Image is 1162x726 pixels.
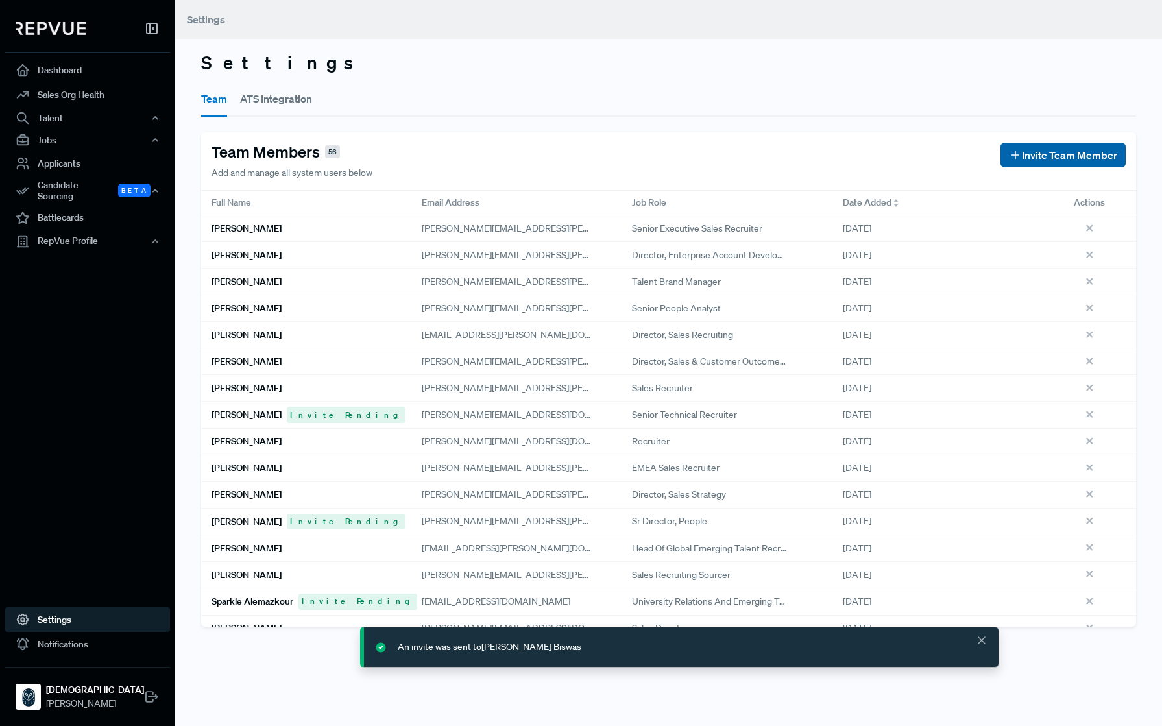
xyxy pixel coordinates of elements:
[212,516,282,527] h6: [PERSON_NAME]
[212,356,282,367] h6: [PERSON_NAME]
[632,542,788,555] span: Head of Global Emerging Talent Recruiting & Programs
[118,184,151,197] span: Beta
[5,206,170,230] a: Battlecards
[212,303,282,314] h6: [PERSON_NAME]
[632,248,788,262] span: Director, Enterprise Account Development
[212,489,282,500] h6: [PERSON_NAME]
[422,542,640,554] span: [EMAIL_ADDRESS][PERSON_NAME][DOMAIN_NAME]
[1022,147,1117,163] span: Invite Team Member
[201,80,227,117] button: Team
[422,302,710,314] span: [PERSON_NAME][EMAIL_ADDRESS][PERSON_NAME][DOMAIN_NAME]
[212,166,372,180] p: Add and manage all system users below
[212,383,282,394] h6: [PERSON_NAME]
[5,176,170,206] div: Candidate Sourcing
[212,330,282,341] h6: [PERSON_NAME]
[5,82,170,107] a: Sales Org Health
[1074,196,1105,210] span: Actions
[5,129,170,151] button: Jobs
[5,107,170,129] div: Talent
[832,616,1043,642] div: [DATE]
[632,328,733,342] span: Director, Sales Recruiting
[18,686,39,707] img: Samsara
[632,622,688,635] span: Sales Director
[212,543,282,554] h6: [PERSON_NAME]
[298,594,417,609] span: Invite Pending
[325,145,340,159] span: 56
[632,461,720,475] span: EMEA Sales Recruiter
[5,58,170,82] a: Dashboard
[212,596,293,607] h6: Sparkle Alemazkour
[632,381,693,395] span: Sales Recruiter
[832,348,1043,375] div: [DATE]
[5,230,170,252] button: RepVue Profile
[212,623,282,634] h6: [PERSON_NAME]
[632,488,726,502] span: Director, Sales Strategy
[212,223,282,234] h6: [PERSON_NAME]
[632,514,707,528] span: Sr Director, People
[632,302,721,315] span: Senior People Analyst
[832,455,1043,482] div: [DATE]
[422,249,710,261] span: [PERSON_NAME][EMAIL_ADDRESS][PERSON_NAME][DOMAIN_NAME]
[287,514,405,529] span: Invite Pending
[212,463,282,474] h6: [PERSON_NAME]
[5,632,170,657] a: Notifications
[1000,143,1126,167] button: Invite Team Member
[632,568,731,582] span: Sales Recruiting Sourcer
[398,640,581,654] div: An invite was sent to [PERSON_NAME] Biswas
[422,356,710,367] span: [PERSON_NAME][EMAIL_ADDRESS][PERSON_NAME][DOMAIN_NAME]
[16,22,86,35] img: RepVue
[632,355,788,369] span: Director, Sales & Customer Outcomes Recruiting
[832,402,1043,428] div: [DATE]
[422,382,710,394] span: [PERSON_NAME][EMAIL_ADDRESS][PERSON_NAME][DOMAIN_NAME]
[832,242,1043,269] div: [DATE]
[632,196,666,210] span: Job Role
[832,322,1043,348] div: [DATE]
[5,667,170,716] a: Samsara[DEMOGRAPHIC_DATA][PERSON_NAME]
[212,436,282,447] h6: [PERSON_NAME]
[422,329,640,341] span: [EMAIL_ADDRESS][PERSON_NAME][DOMAIN_NAME]
[212,250,282,261] h6: [PERSON_NAME]
[832,215,1043,242] div: [DATE]
[832,562,1043,588] div: [DATE]
[832,375,1043,402] div: [DATE]
[212,143,320,162] h4: Team Members
[240,80,312,117] button: ATS Integration
[422,196,479,210] span: Email Address
[422,276,710,287] span: [PERSON_NAME][EMAIL_ADDRESS][PERSON_NAME][DOMAIN_NAME]
[632,222,762,236] span: Senior Executive Sales Recruiter
[832,588,1043,615] div: [DATE]
[422,223,710,234] span: [PERSON_NAME][EMAIL_ADDRESS][PERSON_NAME][DOMAIN_NAME]
[201,52,1136,74] h3: Settings
[212,196,251,210] span: Full Name
[422,622,640,634] span: [PERSON_NAME][EMAIL_ADDRESS][DOMAIN_NAME]
[422,409,640,420] span: [PERSON_NAME][EMAIL_ADDRESS][DOMAIN_NAME]
[212,409,282,420] h6: [PERSON_NAME]
[46,697,144,710] span: [PERSON_NAME]
[422,596,570,607] span: [EMAIL_ADDRESS][DOMAIN_NAME]
[832,482,1043,509] div: [DATE]
[632,595,788,609] span: University Relations and Emerging Talent Partner
[632,275,721,289] span: Talent Brand Manager
[422,569,710,581] span: [PERSON_NAME][EMAIL_ADDRESS][PERSON_NAME][DOMAIN_NAME]
[843,196,891,210] span: Date Added
[5,176,170,206] button: Candidate Sourcing Beta
[212,570,282,581] h6: [PERSON_NAME]
[422,489,710,500] span: [PERSON_NAME][EMAIL_ADDRESS][PERSON_NAME][DOMAIN_NAME]
[5,607,170,632] a: Settings
[187,13,225,26] span: Settings
[422,462,710,474] span: [PERSON_NAME][EMAIL_ADDRESS][PERSON_NAME][DOMAIN_NAME]
[832,269,1043,295] div: [DATE]
[632,408,737,422] span: Senior Technical Recruiter
[832,429,1043,455] div: [DATE]
[832,191,1043,215] div: Toggle SortBy
[5,151,170,176] a: Applicants
[46,683,144,697] strong: [DEMOGRAPHIC_DATA]
[832,535,1043,562] div: [DATE]
[422,435,640,447] span: [PERSON_NAME][EMAIL_ADDRESS][DOMAIN_NAME]
[287,407,405,422] span: Invite Pending
[422,515,710,527] span: [PERSON_NAME][EMAIL_ADDRESS][PERSON_NAME][DOMAIN_NAME]
[632,435,670,448] span: Recruiter
[832,509,1043,535] div: [DATE]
